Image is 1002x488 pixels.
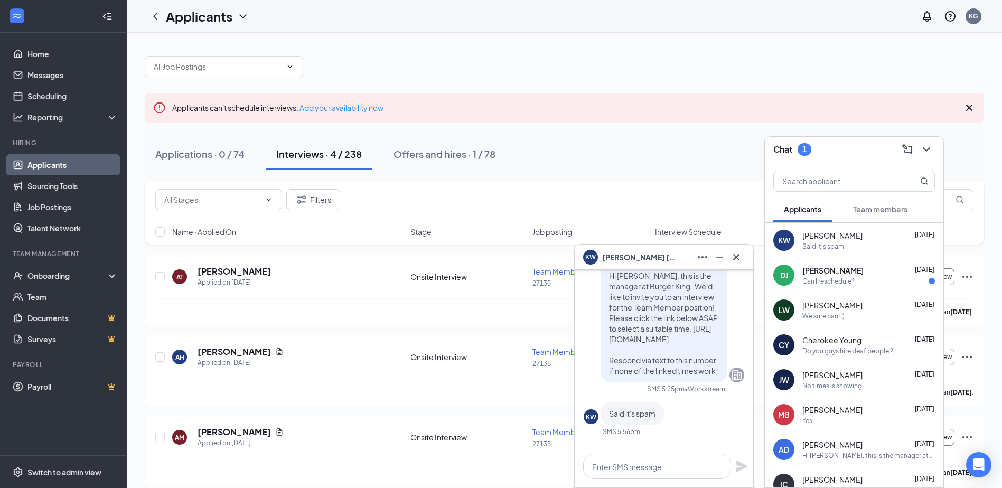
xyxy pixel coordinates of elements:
svg: Document [275,428,284,436]
span: [DATE] [915,301,934,308]
span: Team Member [532,267,583,276]
a: Messages [27,64,118,86]
div: Onsite Interview [410,271,526,282]
div: Applied on [DATE] [198,358,284,368]
a: SurveysCrown [27,329,118,350]
svg: ChevronDown [286,62,294,71]
div: No times is showing [802,381,862,390]
div: Offers and hires · 1 / 78 [394,147,495,161]
span: Applicants [784,204,821,214]
svg: Error [153,101,166,114]
span: [PERSON_NAME] [802,474,863,485]
svg: WorkstreamLogo [12,11,22,21]
span: [DATE] [915,440,934,448]
svg: Filter [295,193,308,206]
input: All Job Postings [154,61,282,72]
span: Hi [PERSON_NAME], this is the manager at Burger King . We'd like to invite you to an interview fo... [609,271,718,376]
span: Interview Schedule [655,227,722,237]
div: Can I reschedule? [802,277,855,286]
p: 27135 [532,279,648,288]
span: Cherokee Young [802,335,861,345]
span: Team Member OverNight [532,427,620,437]
div: DJ [780,270,788,280]
div: MB [778,409,790,420]
div: 1 [802,145,807,154]
span: • Workstream [685,384,725,393]
div: AD [779,444,789,455]
div: Onsite Interview [410,432,526,443]
span: Applicants can't schedule interviews. [172,103,383,112]
svg: Collapse [102,11,113,22]
svg: Company [731,369,743,381]
span: [PERSON_NAME] [802,370,863,380]
svg: Minimize [713,251,726,264]
div: Onboarding [27,270,109,281]
div: Switch to admin view [27,467,101,477]
svg: Cross [963,101,976,114]
a: Team [27,286,118,307]
span: [PERSON_NAME] [802,405,863,415]
a: Job Postings [27,196,118,218]
b: [DATE] [950,388,972,396]
a: DocumentsCrown [27,307,118,329]
div: KW [586,412,596,421]
svg: Ellipses [961,270,973,283]
button: ChevronDown [918,141,935,158]
button: Cross [728,249,745,266]
span: [DATE] [915,335,934,343]
div: JW [779,374,789,385]
svg: QuestionInfo [944,10,957,23]
svg: ChevronLeft [149,10,162,23]
h5: [PERSON_NAME] [198,426,271,438]
div: AM [175,433,184,442]
svg: UserCheck [13,270,23,281]
svg: Ellipses [961,431,973,444]
h5: [PERSON_NAME] [198,266,271,277]
b: [DATE] [950,308,972,316]
div: We sure can! :) [802,312,845,321]
a: Scheduling [27,86,118,107]
a: PayrollCrown [27,376,118,397]
input: All Stages [164,194,260,205]
button: ComposeMessage [899,141,916,158]
span: [PERSON_NAME] [802,230,863,241]
span: Team Member OverNight [532,347,620,356]
span: [DATE] [915,266,934,274]
div: AT [176,273,183,281]
div: Applied on [DATE] [198,277,271,288]
svg: ComposeMessage [901,143,914,156]
button: Filter Filters [286,189,340,210]
svg: MagnifyingGlass [956,195,964,204]
p: 27135 [532,439,648,448]
div: Applied on [DATE] [198,438,284,448]
input: Search applicant [774,171,899,191]
div: Team Management [13,249,116,258]
p: 27135 [532,359,648,368]
span: Job posting [532,227,572,237]
button: Ellipses [694,249,711,266]
svg: Plane [735,460,748,473]
div: LW [779,305,790,315]
a: Add your availability now [299,103,383,112]
span: [PERSON_NAME] [802,300,863,311]
div: Hi [PERSON_NAME], this is the manager at Burger King Your interview with us for the Team Member O... [802,451,935,460]
span: [PERSON_NAME] [802,265,864,276]
span: [DATE] [915,405,934,413]
div: KW [778,235,790,246]
div: Said it's spam [802,242,844,251]
a: Home [27,43,118,64]
svg: ChevronDown [265,195,273,204]
svg: Cross [730,251,743,264]
b: [DATE] [950,468,972,476]
svg: Ellipses [696,251,709,264]
svg: Notifications [921,10,933,23]
div: Applications · 0 / 74 [155,147,245,161]
div: Interviews · 4 / 238 [276,147,362,161]
span: [DATE] [915,475,934,483]
span: Team members [853,204,907,214]
h3: Chat [773,144,792,155]
a: Applicants [27,154,118,175]
span: Name · Applied On [172,227,236,237]
svg: Analysis [13,112,23,123]
span: [PERSON_NAME] [PERSON_NAME] [602,251,676,263]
